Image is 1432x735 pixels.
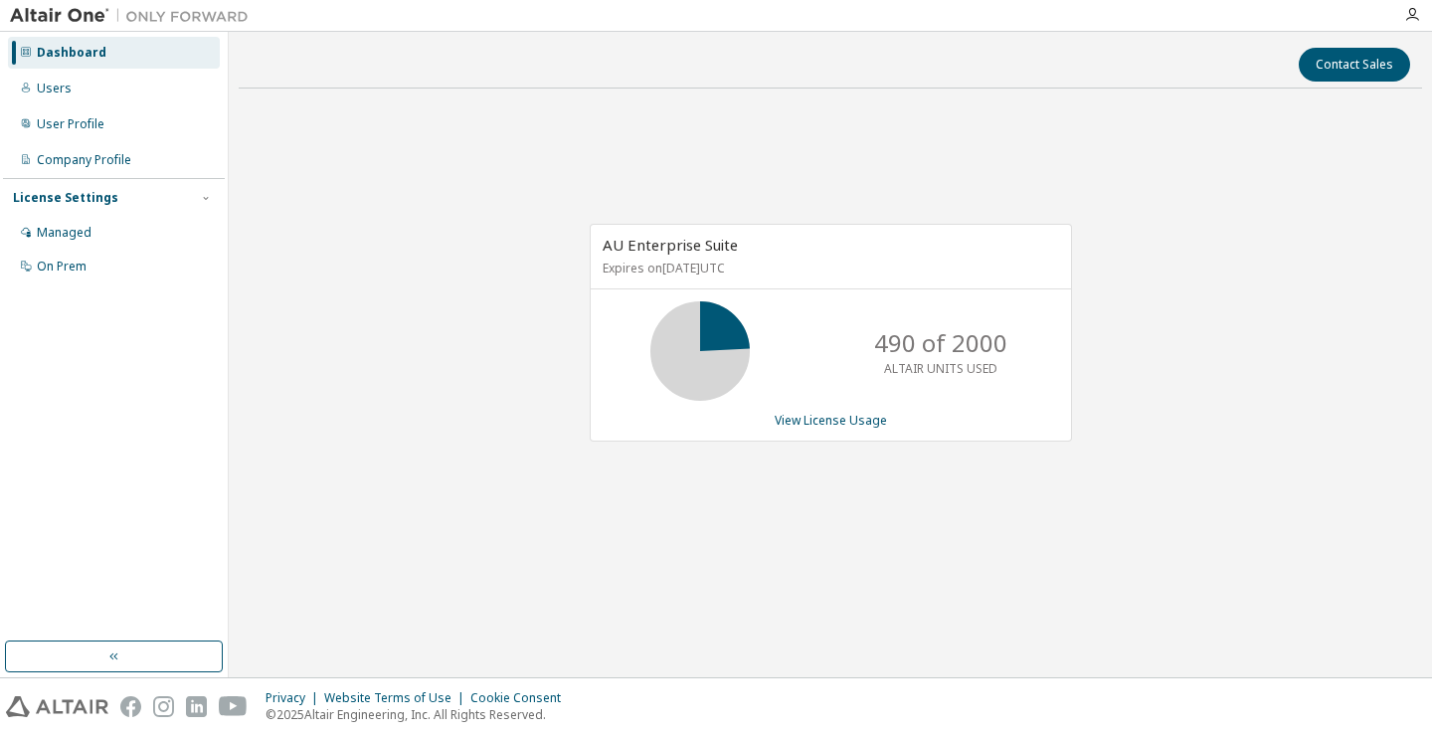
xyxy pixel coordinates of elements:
button: Contact Sales [1299,48,1410,82]
img: altair_logo.svg [6,696,108,717]
img: youtube.svg [219,696,248,717]
p: 490 of 2000 [874,326,1007,360]
div: Managed [37,225,91,241]
img: facebook.svg [120,696,141,717]
div: Privacy [266,690,324,706]
img: Altair One [10,6,259,26]
div: On Prem [37,259,87,275]
div: License Settings [13,190,118,206]
div: User Profile [37,116,104,132]
p: © 2025 Altair Engineering, Inc. All Rights Reserved. [266,706,573,723]
div: Dashboard [37,45,106,61]
div: Website Terms of Use [324,690,470,706]
div: Cookie Consent [470,690,573,706]
div: Users [37,81,72,96]
p: ALTAIR UNITS USED [884,360,997,377]
p: Expires on [DATE] UTC [603,260,1054,276]
span: AU Enterprise Suite [603,235,738,255]
div: Company Profile [37,152,131,168]
img: linkedin.svg [186,696,207,717]
a: View License Usage [775,412,887,429]
img: instagram.svg [153,696,174,717]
